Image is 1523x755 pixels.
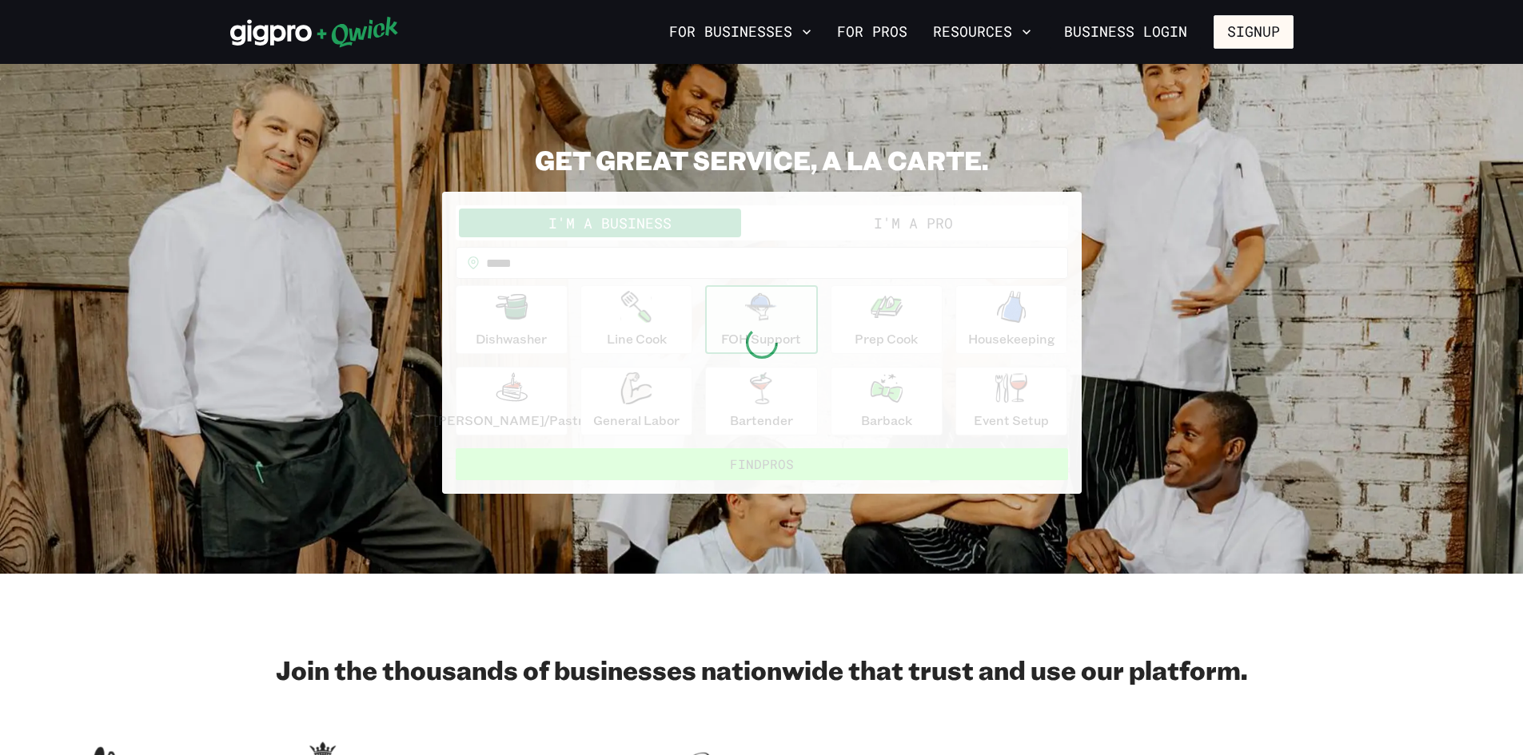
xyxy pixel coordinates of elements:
p: [PERSON_NAME]/Pastry [433,411,590,430]
h2: GET GREAT SERVICE, A LA CARTE. [442,144,1082,176]
button: Resources [927,18,1038,46]
h2: Join the thousands of businesses nationwide that trust and use our platform. [230,654,1294,685]
button: Signup [1214,15,1294,49]
a: For Pros [831,18,914,46]
a: Business Login [1051,15,1201,49]
button: For Businesses [663,18,818,46]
